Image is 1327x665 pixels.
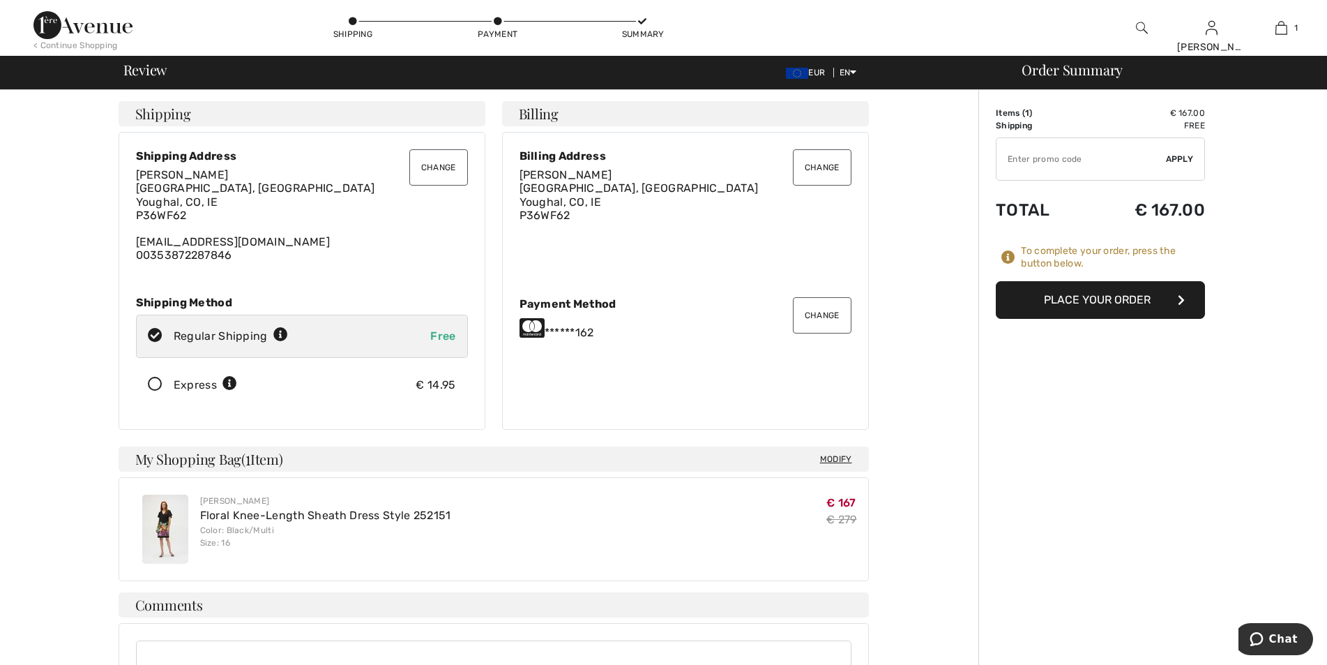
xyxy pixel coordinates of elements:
[996,119,1086,132] td: Shipping
[136,168,468,262] div: [EMAIL_ADDRESS][DOMAIN_NAME] 00353872287846
[416,377,455,394] div: € 14.95
[520,168,612,181] span: [PERSON_NAME]
[409,149,468,186] button: Change
[1206,21,1218,34] a: Sign In
[1136,20,1148,36] img: search the website
[200,495,451,507] div: [PERSON_NAME]
[174,328,288,345] div: Regular Shipping
[826,513,857,526] s: € 279
[840,68,857,77] span: EN
[136,296,468,309] div: Shipping Method
[786,68,808,79] img: Euro
[477,28,519,40] div: Payment
[996,138,1166,180] input: Promo code
[820,452,852,466] span: Modify
[622,28,664,40] div: Summary
[119,592,869,618] h4: Comments
[520,297,851,311] div: Payment Method
[33,11,132,39] img: 1ère Avenue
[1086,119,1205,132] td: Free
[119,447,869,472] h4: My Shopping Bag
[1206,20,1218,36] img: My Info
[200,509,451,522] a: Floral Knee-Length Sheath Dress Style 252151
[786,68,831,77] span: EUR
[33,39,118,52] div: < Continue Shopping
[241,449,282,468] span: ( Item)
[135,107,191,121] span: Shipping
[1238,623,1313,658] iframe: Opens a widget where you can chat to one of our agents
[520,181,759,221] span: [GEOGRAPHIC_DATA], [GEOGRAPHIC_DATA] Youghal, CO, IE P36WF62
[136,181,375,221] span: [GEOGRAPHIC_DATA], [GEOGRAPHIC_DATA] Youghal, CO, IE P36WF62
[142,495,188,564] img: Floral Knee-Length Sheath Dress Style 252151
[136,168,229,181] span: [PERSON_NAME]
[1166,153,1194,165] span: Apply
[793,149,851,186] button: Change
[519,107,559,121] span: Billing
[996,281,1205,319] button: Place Your Order
[1275,20,1287,36] img: My Bag
[332,28,374,40] div: Shipping
[1247,20,1315,36] a: 1
[996,107,1086,119] td: Items ( )
[136,149,468,163] div: Shipping Address
[1025,108,1029,118] span: 1
[826,496,856,509] span: € 167
[430,329,455,343] span: Free
[793,297,851,334] button: Change
[123,63,167,77] span: Review
[1294,22,1298,34] span: 1
[1086,186,1205,234] td: € 167.00
[245,449,250,467] span: 1
[1086,107,1205,119] td: € 167.00
[200,524,451,549] div: Color: Black/Multi Size: 16
[1005,63,1319,77] div: Order Summary
[520,149,851,163] div: Billing Address
[1177,40,1245,54] div: [PERSON_NAME]
[996,186,1086,234] td: Total
[174,377,237,394] div: Express
[1021,245,1205,270] div: To complete your order, press the button below.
